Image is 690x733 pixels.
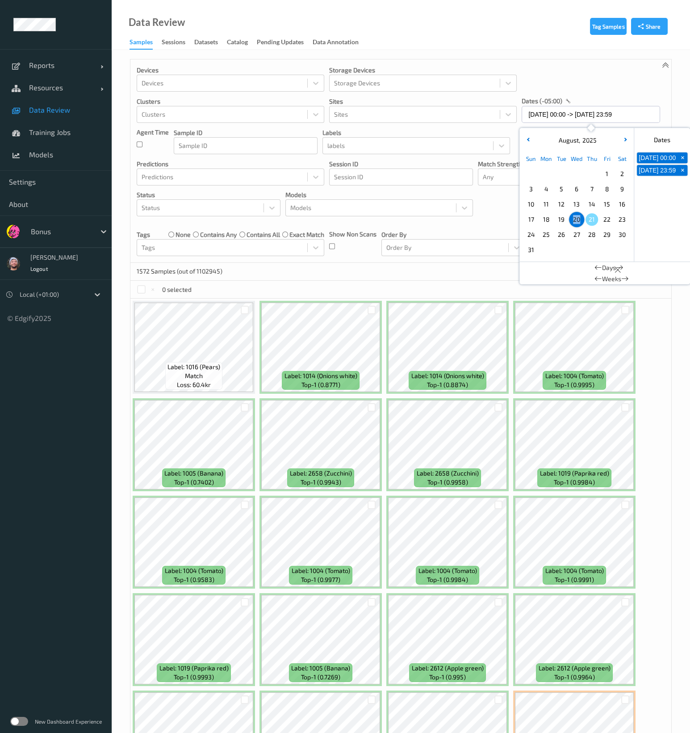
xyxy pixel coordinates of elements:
span: 31 [525,244,537,256]
span: 25 [540,228,552,241]
span: 8 [601,183,613,195]
p: labels [322,128,510,137]
div: Choose Sunday August 03 of 2025 [523,181,539,197]
div: Choose Tuesday August 26 of 2025 [554,227,569,242]
span: top-1 (0.9943) [301,478,341,487]
div: Choose Tuesday July 29 of 2025 [554,166,569,181]
label: contains all [247,230,280,239]
div: Tue [554,151,569,166]
div: Choose Thursday August 14 of 2025 [584,197,599,212]
span: Label: 1005 (Banana) [164,469,223,478]
p: Models [285,190,473,199]
span: 21 [585,213,598,226]
div: Mon [539,151,554,166]
div: Choose Saturday August 23 of 2025 [615,212,630,227]
div: Choose Monday August 04 of 2025 [539,181,554,197]
span: top-1 (0.9991) [555,575,594,584]
span: 24 [525,228,537,241]
div: Choose Friday August 22 of 2025 [599,212,615,227]
div: Choose Saturday August 09 of 2025 [615,181,630,197]
span: top-1 (0.9995) [554,380,594,389]
span: Label: 1004 (Tomato) [418,566,477,575]
span: Days [602,263,616,272]
div: Choose Wednesday September 03 of 2025 [569,242,584,257]
span: Label: 2658 (Zucchini) [290,469,352,478]
a: Data Annotation [313,36,368,49]
div: Catalog [227,38,248,49]
p: Storage Devices [329,66,517,75]
span: Label: 1014 (Onions white) [411,371,484,380]
span: Label: 1004 (Tomato) [165,566,223,575]
span: 10 [525,198,537,211]
p: Agent Time [137,128,169,137]
div: Choose Saturday August 30 of 2025 [615,227,630,242]
button: [DATE] 00:00 [637,152,677,163]
p: 0 selected [162,285,192,294]
span: 16 [616,198,628,211]
div: Choose Saturday August 02 of 2025 [615,166,630,181]
span: top-1 (0.9583) [174,575,214,584]
span: 26 [555,228,568,241]
span: top-1 (0.9958) [427,478,468,487]
button: Share [631,18,668,35]
div: Sessions [162,38,185,49]
span: August [556,136,579,144]
div: Data Annotation [313,38,359,49]
div: Sun [523,151,539,166]
span: 4 [540,183,552,195]
span: 2 [616,168,628,180]
div: Choose Friday August 08 of 2025 [599,181,615,197]
span: Label: 2612 (Apple green) [539,664,611,673]
div: Choose Wednesday July 30 of 2025 [569,166,584,181]
p: Tags [137,230,150,239]
div: Wed [569,151,584,166]
span: Label: 1014 (Onions white) [284,371,357,380]
span: top-1 (0.9984) [427,575,468,584]
div: Choose Thursday August 07 of 2025 [584,181,599,197]
span: Loss: 60.4kr [177,380,211,389]
div: Fri [599,151,615,166]
div: Choose Sunday August 24 of 2025 [523,227,539,242]
span: top-1 (0.7269) [301,673,340,682]
label: none [176,230,191,239]
span: 23 [616,213,628,226]
div: Choose Tuesday August 12 of 2025 [554,197,569,212]
span: top-1 (0.9977) [301,575,340,584]
div: Choose Sunday August 17 of 2025 [523,212,539,227]
a: Samples [130,36,162,50]
span: top-1 (0.9964) [554,673,595,682]
span: 19 [555,213,568,226]
span: Label: 1004 (Tomato) [545,566,604,575]
p: Order By [381,230,525,239]
div: Choose Sunday August 10 of 2025 [523,197,539,212]
div: Choose Thursday July 31 of 2025 [584,166,599,181]
span: 6 [570,183,583,195]
span: Label: 1019 (Paprika red) [159,664,229,673]
div: , [556,136,597,145]
a: Sessions [162,36,194,49]
span: 20 [570,213,583,226]
span: 7 [585,183,598,195]
span: top-1 (0.8874) [427,380,468,389]
span: Label: 1005 (Banana) [291,664,350,673]
span: Label: 2612 (Apple green) [412,664,484,673]
p: Session ID [329,160,473,169]
a: Datasets [194,36,227,49]
div: Choose Wednesday August 27 of 2025 [569,227,584,242]
span: 9 [616,183,628,195]
span: top-1 (0.8771) [301,380,340,389]
div: Choose Monday July 28 of 2025 [539,166,554,181]
div: Choose Friday August 01 of 2025 [599,166,615,181]
label: contains any [200,230,237,239]
span: Label: 1004 (Tomato) [545,371,604,380]
span: 29 [601,228,613,241]
label: exact match [289,230,324,239]
div: Choose Friday August 29 of 2025 [599,227,615,242]
p: Clusters [137,97,324,106]
span: top-1 (0.995) [429,673,466,682]
div: Choose Friday September 05 of 2025 [599,242,615,257]
div: Choose Wednesday August 06 of 2025 [569,181,584,197]
div: Datasets [194,38,218,49]
button: [DATE] 23:59 [637,165,677,176]
span: top-1 (0.7402) [174,478,214,487]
